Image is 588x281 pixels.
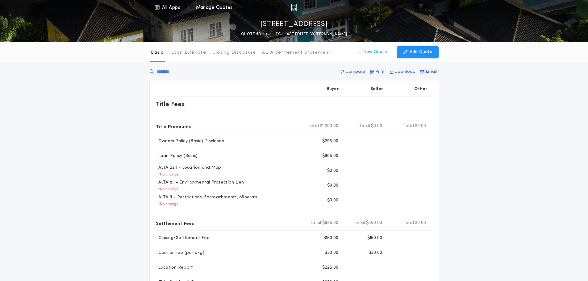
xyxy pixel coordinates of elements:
[156,250,204,256] p: Courier Fee (per pkg)
[310,220,322,226] b: Total:
[397,46,439,58] button: Edit Quote
[410,49,432,55] p: Edit Quote
[156,165,221,171] p: ALTA 22.1 - Location and Map
[156,265,193,271] p: Location Report
[156,202,179,207] p: * No charge
[151,50,163,56] p: Basic
[351,46,393,58] button: New Quote
[414,86,427,92] p: Other
[366,220,382,226] span: $460.00
[156,187,179,192] p: * No charge
[322,138,339,144] p: $295.00
[262,50,331,56] p: ALTA Settlement Statement
[291,4,297,11] img: img
[323,235,339,241] p: $150.00
[371,123,382,129] span: $0.00
[325,250,339,256] p: $30.00
[409,4,432,10] img: vs-icon
[426,69,437,75] p: Email
[327,197,338,204] p: $0.00
[327,168,338,174] p: $0.00
[375,69,385,75] p: Print
[322,220,339,226] span: $685.00
[156,172,179,177] p: * No charge
[320,123,338,129] span: $1,200.00
[363,49,387,55] p: New Quote
[367,235,382,241] p: $150.00
[156,121,191,131] p: Title Premiums
[327,86,339,92] p: Buyer
[156,194,257,200] p: ALTA 9 - Restrictions, Encroachments, Minerals
[241,31,347,37] p: QUOTE ND-10253-TC - LAST EDITED BY [PERSON_NAME]
[156,153,198,159] p: Loan Policy (Basic)
[171,50,206,56] p: Loan Estimate
[418,66,439,77] button: Email
[388,66,417,77] button: Download
[261,19,328,29] p: [STREET_ADDRESS]
[212,50,256,56] p: Closing Disclosure
[322,153,339,159] p: $905.00
[308,123,320,129] b: Total:
[156,180,244,186] p: ALTA 8.1 - Environmental Protection Lien
[156,138,225,144] p: Owners Policy (Basic) Disclosed
[403,123,415,129] b: Total:
[156,235,210,241] p: Closing/Settlement Fee
[415,220,426,226] span: $0.00
[403,220,415,226] b: Total:
[368,66,387,77] button: Print
[322,265,339,271] p: $225.00
[345,69,365,75] p: Compare
[369,250,382,256] p: $30.00
[370,86,383,92] p: Seller
[394,69,415,75] p: Download
[327,183,338,189] p: $0.00
[156,218,194,228] p: Settlement Fees
[359,123,371,129] b: Total:
[339,66,367,77] button: Compare
[415,123,426,129] span: $0.00
[156,99,185,109] p: Title Fees
[354,220,366,226] b: Total:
